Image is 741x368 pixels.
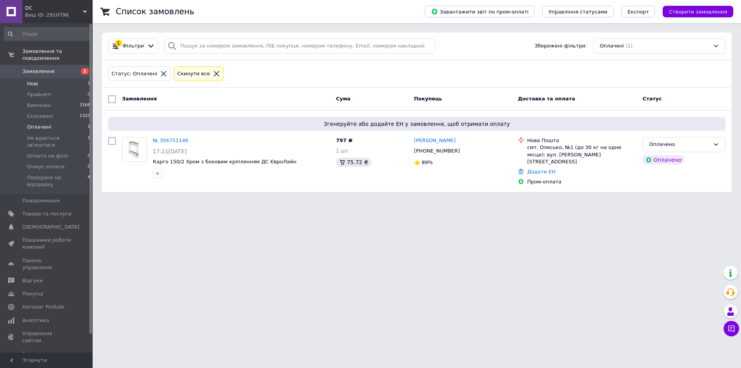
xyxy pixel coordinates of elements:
span: Створити замовлення [669,9,727,15]
span: Прийняті [27,91,51,98]
span: Скасовані [27,113,53,120]
span: Оплачені [600,42,624,50]
span: Оплата на філії [27,153,68,159]
span: Статус [643,96,662,102]
span: 1 [88,80,90,87]
button: Експорт [621,6,655,17]
button: Чат з покупцем [724,321,739,336]
span: Завантажити звіт по пром-оплаті [431,8,528,15]
span: 3166 [80,102,90,109]
span: Cума [336,96,350,102]
span: 1 шт. [336,148,350,154]
div: Пром-оплата [527,178,636,185]
button: Управління статусами [542,6,614,17]
div: Cкинути все [176,70,211,78]
button: Завантажити звіт по пром-оплаті [425,6,535,17]
span: Показники роботи компанії [22,237,71,251]
div: [PHONE_NUMBER] [413,146,462,156]
span: Замовлення [122,96,157,102]
div: смт. Олесько, №1 (до 30 кг на одне місце): вул. [PERSON_NAME][STREET_ADDRESS] [527,144,636,165]
span: Збережені фільтри: [535,42,587,50]
span: Панель управління [22,257,71,271]
span: Не вдається зв'язатися [27,135,88,149]
a: [PERSON_NAME] [414,137,456,144]
span: 1325 [80,113,90,120]
span: (1) [626,43,633,49]
span: 1 [88,124,90,131]
div: Статус: Оплачені [110,70,159,78]
a: № 356751146 [153,137,188,143]
div: Оплачено [643,155,684,164]
span: Передано на відправку [27,174,88,188]
span: Доставка та оплата [518,96,575,102]
span: 1 [88,135,90,149]
span: DC [25,5,83,12]
input: Пошук [4,27,91,41]
img: Фото товару [122,141,146,159]
span: Покупці [22,290,43,297]
span: Замовлення [22,68,54,75]
span: Замовлення та повідомлення [22,48,93,62]
span: Виконані [27,102,51,109]
span: Повідомлення [22,197,60,204]
input: Пошук за номером замовлення, ПІБ покупця, номером телефону, Email, номером накладної [164,39,435,54]
a: Карго 150/2 Хром з боковим кріпленням ДС ЄвроЛайн [153,159,296,164]
span: Управління сайтом [22,330,71,344]
span: 17:21[DATE] [153,148,187,154]
button: Створити замовлення [663,6,733,17]
span: 0 [88,163,90,170]
span: Очікує оплати [27,163,64,170]
span: 89% [422,159,433,165]
span: 4 [88,174,90,188]
span: 1 [81,68,89,75]
div: Оплачено [649,141,710,149]
span: Експорт [628,9,649,15]
span: Відгуки [22,277,42,284]
span: Гаманець компанії [22,350,71,364]
span: Нові [27,80,38,87]
span: [DEMOGRAPHIC_DATA] [22,224,80,231]
span: 0 [88,91,90,98]
h1: Список замовлень [116,7,194,16]
div: Нова Пошта [527,137,636,144]
span: Оплачені [27,124,51,131]
span: Покупець [414,96,442,102]
a: Створити замовлення [655,8,733,14]
div: 75.72 ₴ [336,158,371,167]
a: Додати ЕН [527,169,555,175]
span: 797 ₴ [336,137,353,143]
span: Каталог ProSale [22,304,64,310]
span: Аналітика [22,317,49,324]
span: Управління статусами [548,9,607,15]
div: 1 [115,40,122,47]
span: Згенеруйте або додайте ЕН у замовлення, щоб отримати оплату [111,120,722,128]
div: Ваш ID: 2910796 [25,12,93,19]
a: Фото товару [122,137,147,162]
span: Фільтри [123,42,144,50]
span: 0 [88,153,90,159]
span: Товари та послуги [22,210,71,217]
